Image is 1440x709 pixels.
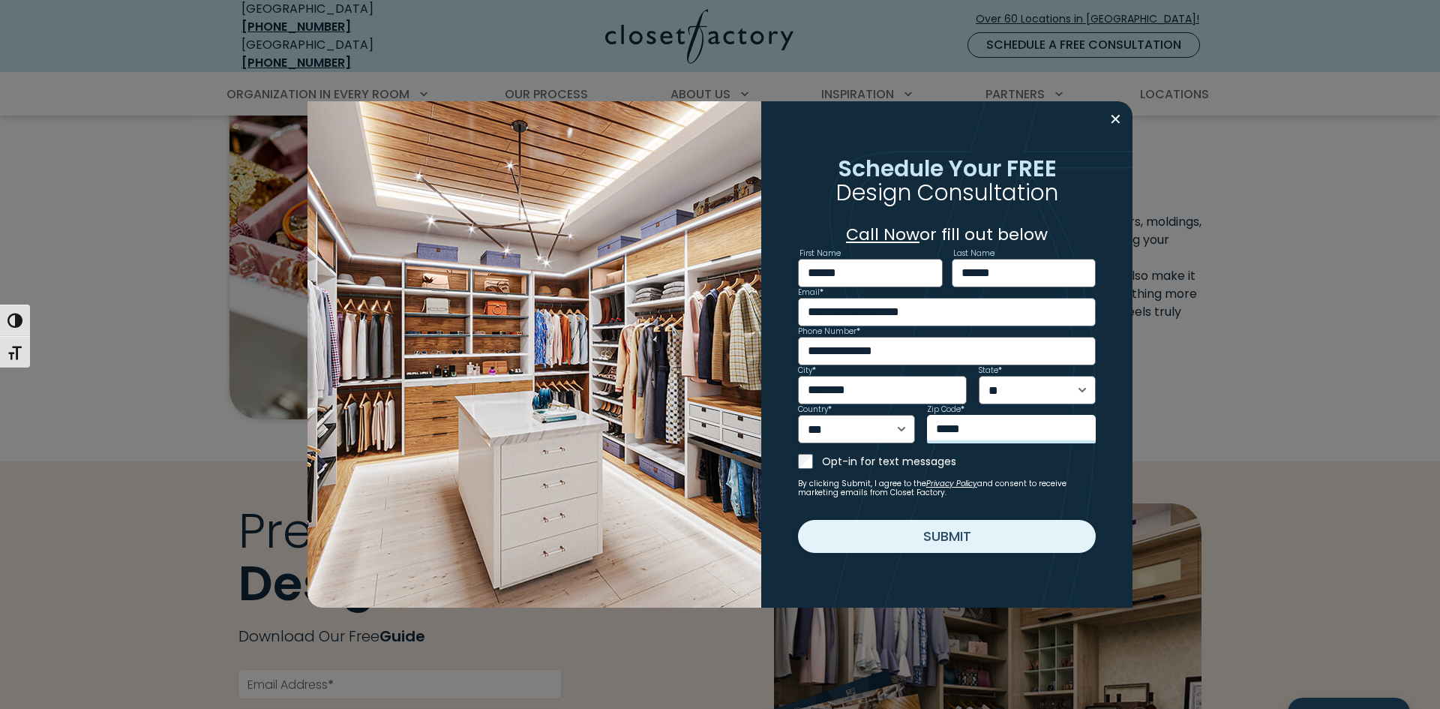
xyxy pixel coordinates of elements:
p: or fill out below [798,222,1096,247]
a: Privacy Policy [926,478,977,489]
small: By clicking Submit, I agree to the and consent to receive marketing emails from Closet Factory. [798,479,1096,497]
label: Opt-in for text messages [822,454,1096,469]
label: Phone Number [798,328,860,335]
label: State [979,367,1002,374]
label: Zip Code [927,406,964,413]
label: City [798,367,816,374]
a: Call Now [846,223,919,246]
label: Email [798,289,823,296]
label: Country [798,406,832,413]
span: Design Consultation [836,176,1058,209]
button: Close modal [1105,107,1126,131]
label: First Name [799,250,841,257]
img: Walk in closet with island [307,101,761,608]
button: Submit [798,520,1096,553]
span: Schedule Your FREE [838,152,1057,185]
label: Last Name [953,250,994,257]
